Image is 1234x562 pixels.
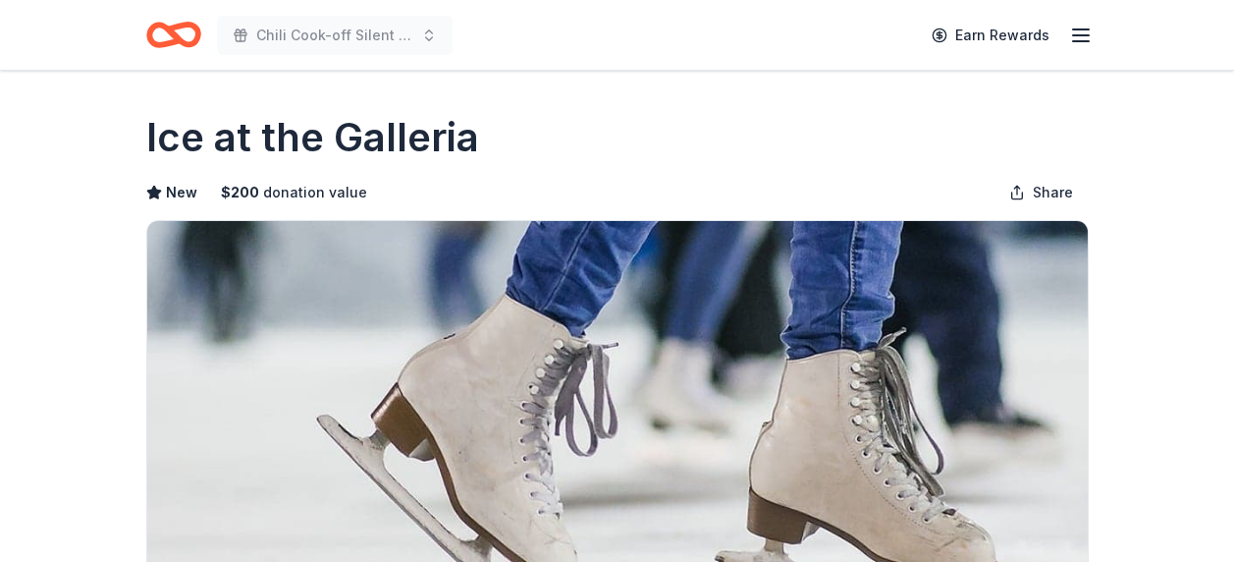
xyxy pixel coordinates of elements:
span: New [166,181,197,204]
a: Earn Rewards [920,18,1061,53]
span: Share [1033,181,1073,204]
span: donation value [263,181,367,204]
a: Home [146,12,201,58]
button: Share [993,173,1089,212]
button: Chili Cook-off Silent Auction [217,16,453,55]
span: $ 200 [221,181,259,204]
span: Chili Cook-off Silent Auction [256,24,413,47]
h1: Ice at the Galleria [146,110,479,165]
